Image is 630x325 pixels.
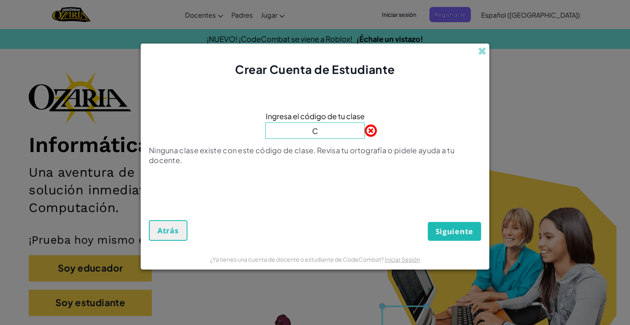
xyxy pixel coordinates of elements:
span: ¿Ya tienes una cuenta de docente o estudiante de CodeCombat? [210,256,385,263]
a: Iniciar Sesión [385,256,420,263]
button: Siguiente [428,222,481,241]
span: Ingresa el código de tu clase [266,110,365,122]
p: Ninguna clase existe con este código de clase. Revisa tu ortografía o pidele ayuda a tu docente. [149,145,481,165]
span: Crear Cuenta de Estudiante [235,62,395,76]
span: Siguiente [436,226,473,236]
button: Atrás [149,220,187,241]
span: Atrás [157,226,179,235]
